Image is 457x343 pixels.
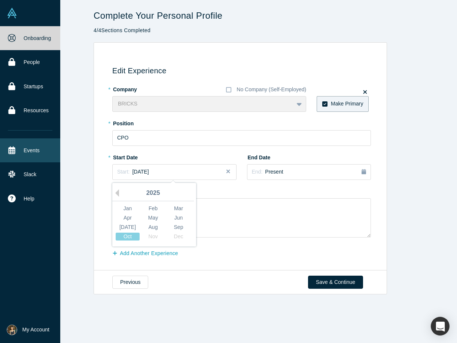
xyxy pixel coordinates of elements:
img: Emma Fan's Account [7,325,17,335]
button: My Account [7,325,49,335]
div: Choose October 2025 [116,233,140,241]
div: Choose January 2025 [116,205,140,212]
div: Choose March 2025 [167,205,191,212]
div: No Company (Self-Employed) [237,86,306,94]
button: End:Present [247,164,371,180]
h3: Edit Experience [112,66,371,75]
span: Help [24,195,34,203]
div: Choose April 2025 [116,214,140,222]
label: Position [112,117,154,128]
button: Close [225,164,237,180]
div: Choose February 2025 [141,205,165,212]
span: Present [265,169,283,175]
div: 2025 [112,186,194,201]
span: End: [252,169,263,175]
div: month 2025-10 [115,204,191,241]
button: Add Another Experience [112,247,186,260]
p: 4 / 4 Sections Completed [94,27,387,34]
button: Save & Continue [308,276,363,289]
label: End Date [247,151,289,162]
div: Make Primary [331,100,363,108]
input: Sales Manager [112,130,371,146]
button: Previous [112,276,148,289]
label: Start Date [112,151,154,162]
span: My Account [22,326,49,334]
div: Choose June 2025 [167,214,191,222]
div: Choose July 2025 [116,223,140,231]
h1: Complete Your Personal Profile [94,10,387,21]
span: [DATE] [132,169,149,175]
div: Choose August 2025 [141,223,165,231]
span: Start: [117,169,130,175]
div: Choose May 2025 [141,214,165,222]
div: Choose September 2025 [167,223,191,231]
label: Company [112,83,154,94]
button: Previous Year [112,189,119,197]
button: Start:[DATE] [112,164,237,180]
img: Alchemist Vault Logo [7,8,17,18]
